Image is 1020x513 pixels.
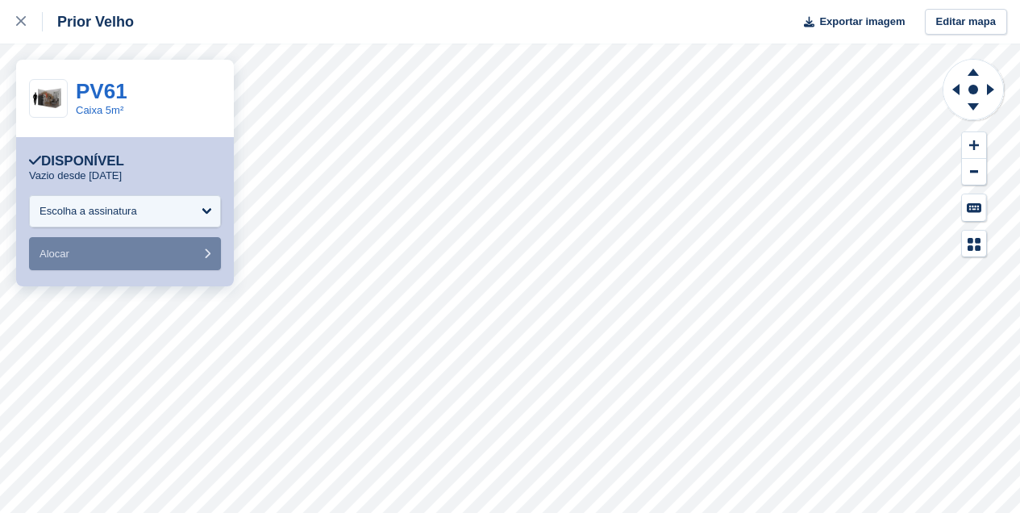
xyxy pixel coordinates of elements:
[30,85,67,113] img: 60-sqft-unit=%205.5m2.jpg
[794,9,905,35] button: Exportar imagem
[925,9,1007,35] a: Editar mapa
[76,79,127,103] a: PV61
[962,231,986,257] button: Map Legend
[29,237,221,270] button: Alocar
[43,12,134,31] div: Prior Velho
[962,132,986,159] button: Zoom In
[962,194,986,221] button: Keyboard Shortcuts
[41,153,124,169] font: Disponível
[76,104,123,116] a: Caixa 5m²
[29,169,122,182] p: Vazio desde [DATE]
[819,14,905,30] span: Exportar imagem
[40,248,69,260] span: Alocar
[40,203,137,219] div: Escolha a assinatura
[962,159,986,186] button: Zoom Out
